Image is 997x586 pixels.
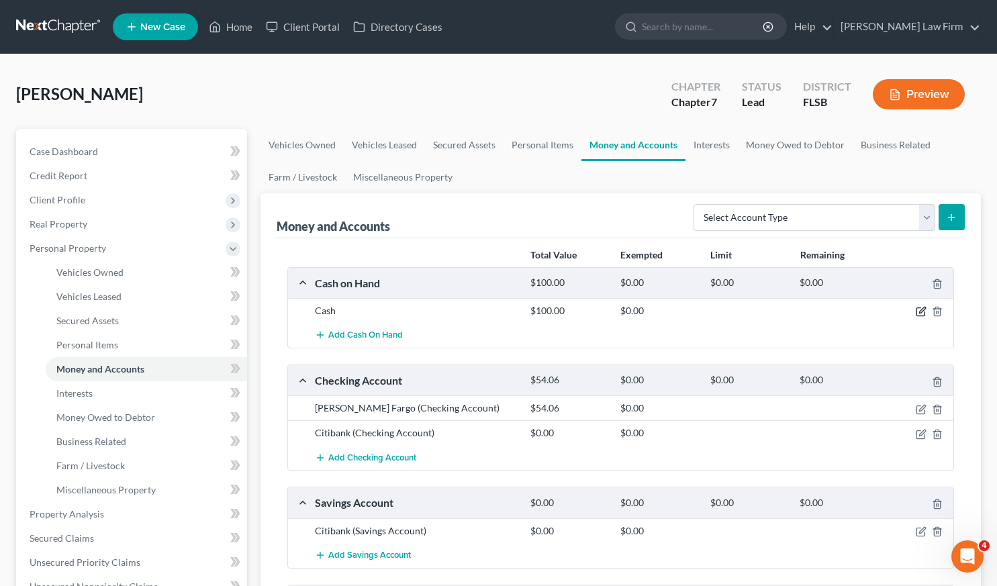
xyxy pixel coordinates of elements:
[671,79,720,95] div: Chapter
[328,550,411,560] span: Add Savings Account
[19,526,247,550] a: Secured Claims
[581,129,685,161] a: Money and Accounts
[524,277,614,289] div: $100.00
[46,357,247,381] a: Money and Accounts
[30,146,98,157] span: Case Dashboard
[614,426,704,440] div: $0.00
[853,129,939,161] a: Business Related
[315,445,416,470] button: Add Checking Account
[46,454,247,478] a: Farm / Livestock
[308,276,524,290] div: Cash on Hand
[346,15,449,39] a: Directory Cases
[56,266,124,278] span: Vehicles Owned
[738,129,853,161] a: Money Owed to Debtor
[614,304,704,318] div: $0.00
[524,426,614,440] div: $0.00
[803,95,851,110] div: FLSB
[30,532,94,544] span: Secured Claims
[524,374,614,387] div: $54.06
[788,15,833,39] a: Help
[704,497,794,509] div: $0.00
[742,79,781,95] div: Status
[46,381,247,405] a: Interests
[308,426,524,440] div: Citibank (Checking Account)
[19,550,247,575] a: Unsecured Priority Claims
[704,374,794,387] div: $0.00
[793,277,883,289] div: $0.00
[56,387,93,399] span: Interests
[614,277,704,289] div: $0.00
[16,84,143,103] span: [PERSON_NAME]
[19,140,247,164] a: Case Dashboard
[620,249,663,260] strong: Exempted
[46,333,247,357] a: Personal Items
[30,218,87,230] span: Real Property
[260,129,344,161] a: Vehicles Owned
[56,363,144,375] span: Money and Accounts
[524,524,614,538] div: $0.00
[30,194,85,205] span: Client Profile
[202,15,259,39] a: Home
[30,556,140,568] span: Unsecured Priority Claims
[308,495,524,509] div: Savings Account
[524,304,614,318] div: $100.00
[46,430,247,454] a: Business Related
[800,249,845,260] strong: Remaining
[704,277,794,289] div: $0.00
[277,218,390,234] div: Money and Accounts
[504,129,581,161] a: Personal Items
[979,540,990,551] span: 4
[793,497,883,509] div: $0.00
[315,323,403,348] button: Add Cash on Hand
[710,249,732,260] strong: Limit
[328,452,416,463] span: Add Checking Account
[30,170,87,181] span: Credit Report
[30,242,106,254] span: Personal Property
[614,374,704,387] div: $0.00
[46,260,247,285] a: Vehicles Owned
[140,22,185,32] span: New Case
[614,497,704,509] div: $0.00
[308,373,524,387] div: Checking Account
[308,401,524,415] div: [PERSON_NAME] Fargo (Checking Account)
[614,524,704,538] div: $0.00
[56,315,119,326] span: Secured Assets
[56,411,155,423] span: Money Owed to Debtor
[524,401,614,415] div: $54.06
[345,161,461,193] a: Miscellaneous Property
[56,484,156,495] span: Miscellaneous Property
[671,95,720,110] div: Chapter
[259,15,346,39] a: Client Portal
[46,285,247,309] a: Vehicles Leased
[793,374,883,387] div: $0.00
[46,309,247,333] a: Secured Assets
[260,161,345,193] a: Farm / Livestock
[46,405,247,430] a: Money Owed to Debtor
[614,401,704,415] div: $0.00
[56,436,126,447] span: Business Related
[530,249,577,260] strong: Total Value
[951,540,984,573] iframe: Intercom live chat
[642,14,765,39] input: Search by name...
[524,497,614,509] div: $0.00
[425,129,504,161] a: Secured Assets
[19,164,247,188] a: Credit Report
[56,291,122,302] span: Vehicles Leased
[46,478,247,502] a: Miscellaneous Property
[834,15,980,39] a: [PERSON_NAME] Law Firm
[56,460,125,471] span: Farm / Livestock
[873,79,965,109] button: Preview
[308,524,524,538] div: Citibank (Savings Account)
[30,508,104,520] span: Property Analysis
[308,304,524,318] div: Cash
[344,129,425,161] a: Vehicles Leased
[742,95,781,110] div: Lead
[56,339,118,350] span: Personal Items
[685,129,738,161] a: Interests
[328,330,403,341] span: Add Cash on Hand
[711,95,717,108] span: 7
[803,79,851,95] div: District
[19,502,247,526] a: Property Analysis
[315,543,411,568] button: Add Savings Account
